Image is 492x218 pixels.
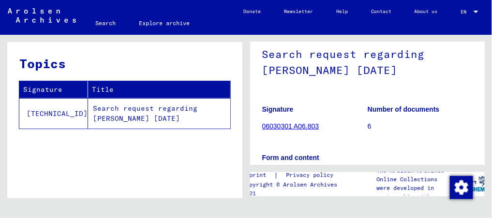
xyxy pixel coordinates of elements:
th: Title [88,81,230,98]
h1: Search request regarding [PERSON_NAME] [DATE] [262,32,473,90]
a: Explore archive [127,12,201,35]
a: Search [84,12,127,35]
b: Form and content [262,154,319,161]
img: Arolsen_neg.svg [8,8,76,23]
td: Search request regarding [PERSON_NAME] [DATE] [88,98,230,129]
a: Privacy policy [278,170,345,180]
p: were developed in partnership with [377,184,455,201]
span: EN [461,9,472,15]
font: | [274,170,278,180]
p: Copyright © Arolsen Archives, 2021 [242,180,345,198]
a: Imprint [242,170,274,180]
img: Zustimmung ändern [450,176,473,199]
b: Number of documents [368,105,440,113]
td: [TECHNICAL_ID] [19,98,88,129]
p: The Arolsen Archives Online Collections [377,166,455,184]
p: 6 [368,121,473,131]
th: Signature [19,81,88,98]
b: Signature [262,105,294,113]
h3: Topics [19,54,230,73]
a: 06030301 A06.803 [262,122,319,130]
